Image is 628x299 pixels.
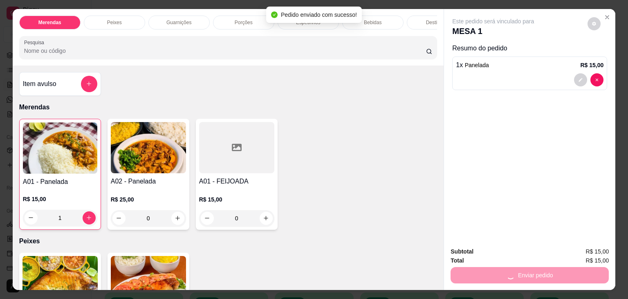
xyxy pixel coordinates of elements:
img: product-image [111,122,186,173]
span: Pedido enviado com sucesso! [281,11,357,18]
strong: Subtotal [451,248,473,255]
span: Panelada [465,62,489,68]
p: Porções [235,19,253,26]
button: decrease-product-quantity [112,212,126,225]
span: R$ 15,00 [585,247,609,256]
button: decrease-product-quantity [201,212,214,225]
p: Peixes [107,19,122,26]
h4: A02 - Panelada [111,177,186,186]
button: increase-product-quantity [260,212,273,225]
h4: A01 - FEIJOADA [199,177,274,186]
h4: A01 - Panelada [23,177,97,187]
label: Pesquisa [24,39,47,46]
p: Este pedido será vinculado para [452,17,534,25]
p: Merendas [19,102,437,112]
p: Merendas [38,19,61,26]
p: R$ 15,00 [199,195,274,204]
button: decrease-product-quantity [590,73,603,86]
img: product-image [23,122,97,174]
button: Close [601,11,614,24]
p: MESA 1 [452,25,534,37]
strong: Total [451,257,464,264]
p: Peixes [19,236,437,246]
p: Guarnições [166,19,191,26]
p: 1 x [456,60,489,70]
span: R$ 15,00 [585,256,609,265]
p: Destilados [426,19,449,26]
p: Resumo do pedido [452,43,607,53]
span: check-circle [271,11,278,18]
button: increase-product-quantity [83,211,96,224]
p: R$ 15,00 [580,61,603,69]
button: decrease-product-quantity [588,17,601,30]
input: Pesquisa [24,47,426,55]
button: decrease-product-quantity [574,73,587,86]
p: R$ 25,00 [111,195,186,204]
h4: Item avulso [23,79,56,89]
button: increase-product-quantity [171,212,184,225]
button: add-separate-item [81,76,97,92]
p: R$ 15,00 [23,195,97,203]
p: Bebidas [364,19,381,26]
button: decrease-product-quantity [25,211,38,224]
